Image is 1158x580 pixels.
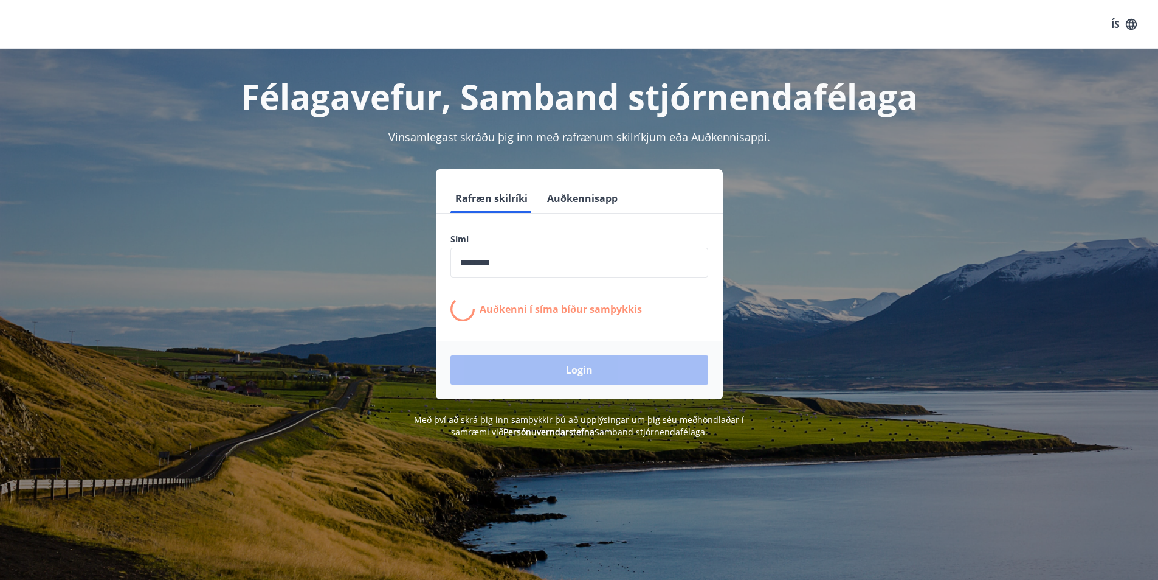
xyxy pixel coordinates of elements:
[542,184,622,213] button: Auðkennisapp
[1105,13,1143,35] button: ÍS
[156,73,1002,119] h1: Félagavefur, Samband stjórnendafélaga
[503,426,595,438] a: Persónuverndarstefna
[388,130,770,144] span: Vinsamlegast skráðu þig inn með rafrænum skilríkjum eða Auðkennisappi.
[414,414,744,438] span: Með því að skrá þig inn samþykkir þú að upplýsingar um þig séu meðhöndlaðar í samræmi við Samband...
[450,184,532,213] button: Rafræn skilríki
[480,302,642,316] p: Auðkenni í síma bíður samþykkis
[450,233,708,245] label: Sími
